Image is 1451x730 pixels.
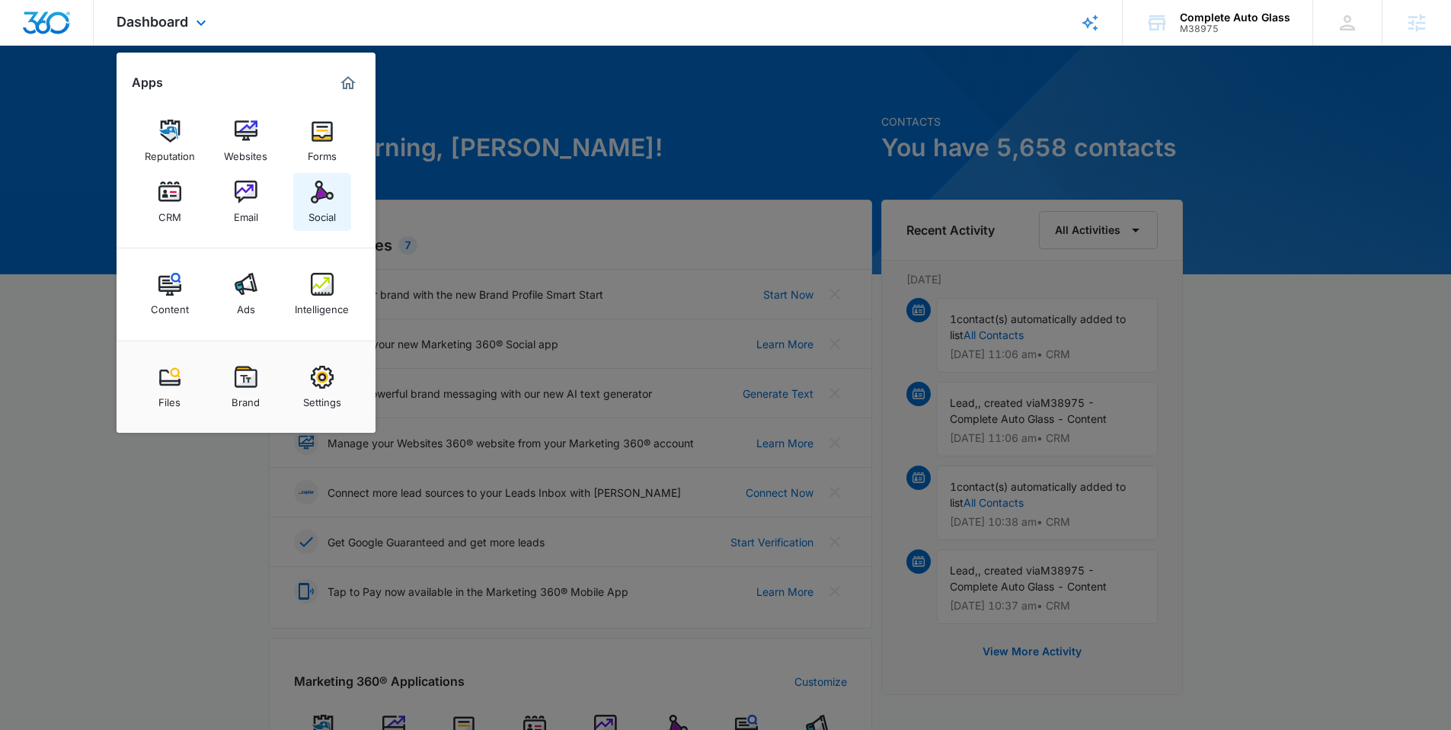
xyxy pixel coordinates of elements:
a: Marketing 360® Dashboard [336,71,360,95]
div: Forms [308,142,337,162]
a: Content [141,265,199,323]
div: CRM [158,203,181,223]
div: Intelligence [295,296,349,315]
div: account name [1180,11,1290,24]
div: Reputation [145,142,195,162]
a: Forms [293,112,351,170]
a: Files [141,358,199,416]
a: Brand [217,358,275,416]
a: Websites [217,112,275,170]
h2: Apps [132,75,163,90]
a: Ads [217,265,275,323]
span: Dashboard [117,14,188,30]
div: Settings [303,389,341,408]
a: Email [217,173,275,231]
a: Reputation [141,112,199,170]
div: Social [308,203,336,223]
div: account id [1180,24,1290,34]
a: Intelligence [293,265,351,323]
div: Ads [237,296,255,315]
a: CRM [141,173,199,231]
div: Files [158,389,181,408]
div: Brand [232,389,260,408]
div: Content [151,296,189,315]
a: Settings [293,358,351,416]
div: Email [234,203,258,223]
div: Websites [224,142,267,162]
a: Social [293,173,351,231]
